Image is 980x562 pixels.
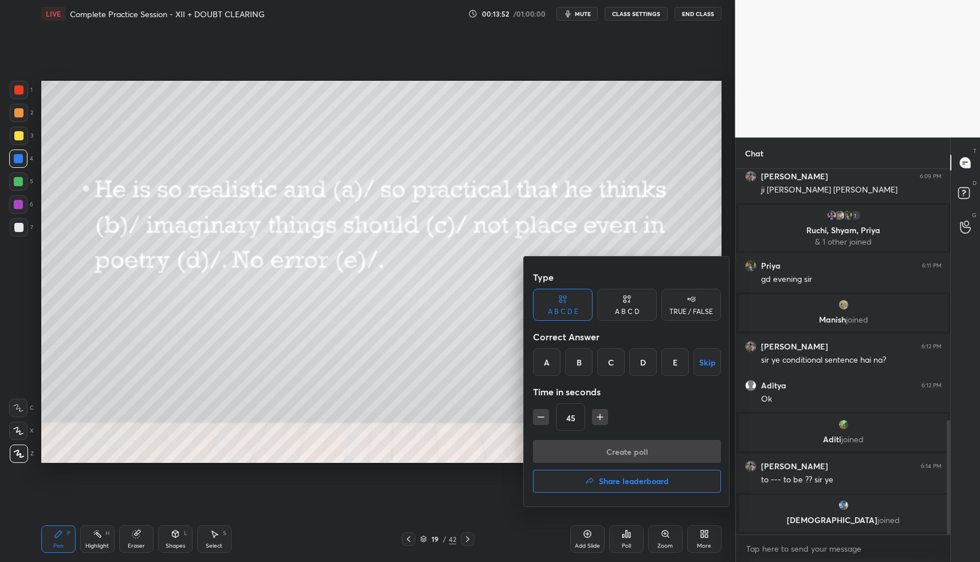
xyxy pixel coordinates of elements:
button: Skip [693,348,721,376]
div: TRUE / FALSE [669,308,713,315]
div: Time in seconds [533,380,721,403]
div: B [565,348,593,376]
button: Share leaderboard [533,470,721,493]
div: Correct Answer [533,325,721,348]
div: D [629,348,657,376]
div: A [533,348,560,376]
div: E [661,348,689,376]
div: A B C D [615,308,640,315]
h4: Share leaderboard [599,477,669,485]
div: C [597,348,625,376]
div: Type [533,266,721,289]
div: A B C D E [548,308,578,315]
